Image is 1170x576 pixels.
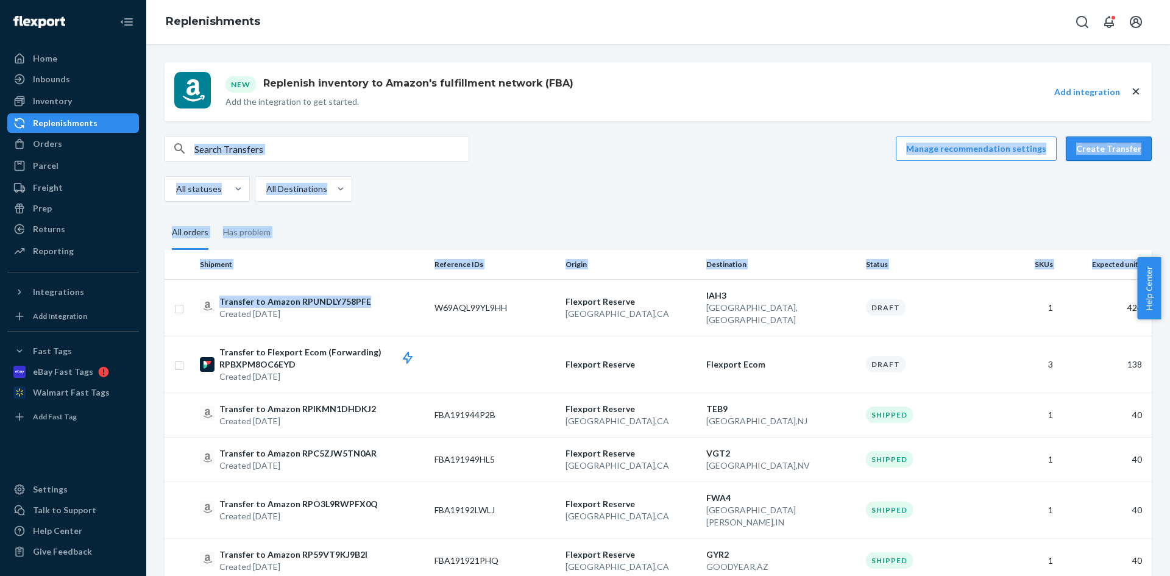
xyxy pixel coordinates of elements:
p: Flexport Reserve [565,296,697,308]
th: Shipment [195,250,430,279]
a: Replenishments [7,113,139,133]
div: New [225,76,256,93]
button: Create Transfer [1066,137,1152,161]
td: 1 [992,437,1058,482]
div: Orders [33,138,62,150]
div: Inventory [33,95,72,107]
td: 1 [992,482,1058,538]
a: Reporting [7,241,139,261]
a: Prep [7,199,139,218]
a: Inbounds [7,69,139,89]
button: Add integration [1054,86,1120,98]
td: 40 [1058,482,1152,538]
td: 1 [992,393,1058,437]
p: Transfer to Amazon RPC5ZJW5TN0AR [219,447,377,460]
p: Flexport Reserve [565,549,697,561]
a: eBay Fast Tags [7,362,139,382]
p: Transfer to Flexport Ecom (Forwarding) RPBXPM8OC6EYD [219,346,425,371]
p: Flexport Ecom [706,358,856,371]
p: Created [DATE] [219,510,378,522]
p: Transfer to Amazon RP59VT9KJ9B2I [219,549,367,561]
button: Close Navigation [115,10,139,34]
p: [GEOGRAPHIC_DATA] , NJ [706,415,856,427]
a: Orders [7,134,139,154]
button: Open Search Box [1070,10,1094,34]
p: Created [DATE] [219,460,377,472]
div: Add Fast Tag [33,411,77,422]
div: Integrations [33,286,84,298]
ol: breadcrumbs [156,4,270,40]
button: Open account menu [1124,10,1148,34]
div: Settings [33,483,68,496]
a: Inventory [7,91,139,111]
td: 1 [992,279,1058,336]
div: Reporting [33,245,74,257]
td: 138 [1058,336,1152,393]
th: Status [861,250,992,279]
div: All statuses [176,183,222,195]
td: W69AQL99YL9HH [430,279,561,336]
input: All statuses [175,183,176,195]
div: Prep [33,202,52,215]
p: IAH3 [706,290,856,302]
button: Help Center [1137,257,1161,319]
p: GOODYEAR , AZ [706,561,856,573]
a: Add Fast Tag [7,407,139,427]
p: [GEOGRAPHIC_DATA] , CA [565,460,697,472]
div: Replenishments [33,117,97,129]
button: Open notifications [1097,10,1121,34]
button: Manage recommendation settings [896,137,1057,161]
div: Help Center [33,525,82,537]
button: close [1130,85,1142,98]
div: Freight [33,182,63,194]
th: Expected units [1058,250,1152,279]
th: Reference IDs [430,250,561,279]
p: Flexport Reserve [565,403,697,415]
div: Shipped [866,502,913,518]
th: Origin [561,250,701,279]
p: [GEOGRAPHIC_DATA] , CA [565,308,697,320]
div: All Destinations [266,183,327,195]
th: Destination [701,250,861,279]
th: SKUs [992,250,1058,279]
td: FBA19192LWLJ [430,482,561,538]
p: Created [DATE] [219,308,371,320]
button: Integrations [7,282,139,302]
div: Draft [866,299,906,316]
a: Settings [7,480,139,499]
p: Transfer to Amazon RPUNDLY758PFE [219,296,371,308]
input: Search Transfers [194,137,469,161]
p: FWA4 [706,492,856,504]
p: Created [DATE] [219,415,376,427]
td: 40 [1058,437,1152,482]
div: Returns [33,223,65,235]
div: Has problem [223,216,271,248]
td: 3 [992,336,1058,393]
p: GYR2 [706,549,856,561]
button: Give Feedback [7,542,139,561]
div: eBay Fast Tags [33,366,93,378]
p: Add the integration to get started. [225,96,573,108]
td: FBA191949HL5 [430,437,561,482]
a: Help Center [7,521,139,541]
div: Home [33,52,57,65]
div: Inbounds [33,73,70,85]
div: Shipped [866,451,913,468]
p: [GEOGRAPHIC_DATA][PERSON_NAME] , IN [706,504,856,528]
div: Fast Tags [33,345,72,357]
p: [GEOGRAPHIC_DATA] , [GEOGRAPHIC_DATA] [706,302,856,326]
div: Shipped [866,552,913,569]
td: 424 [1058,279,1152,336]
p: Flexport Reserve [565,447,697,460]
p: Created [DATE] [219,371,425,383]
p: Created [DATE] [219,561,367,573]
td: FBA191944P2B [430,393,561,437]
p: Transfer to Amazon RPO3L9RWPFX0Q [219,498,378,510]
a: Add Integration [7,307,139,326]
p: TEB9 [706,403,856,415]
p: Flexport Reserve [565,358,697,371]
img: Flexport logo [13,16,65,28]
